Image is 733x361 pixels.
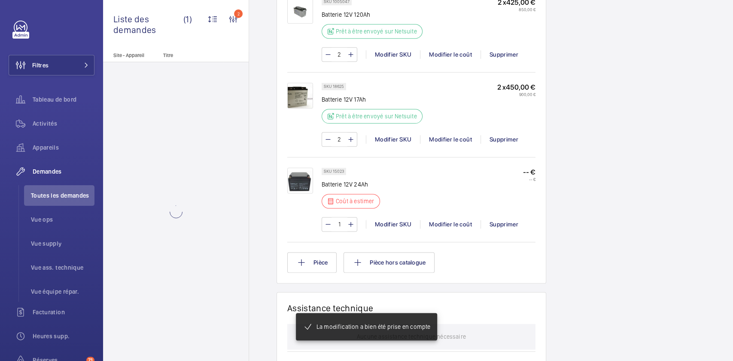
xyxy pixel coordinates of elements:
p: SKU 18625 [324,85,344,88]
span: Filtres [32,61,49,69]
span: Vue équipe répar. [31,287,94,296]
div: Modifier SKU [366,220,420,229]
p: Coût à estimer [336,197,374,205]
button: Pièce hors catalogue [344,252,435,273]
button: Filtres [9,55,94,75]
p: Batterie 12V 120Ah [322,10,428,19]
p: 900,00 € [497,92,535,97]
p: Titre [163,52,220,58]
p: Prêt à être envoyé sur Netsuite [336,112,417,120]
div: Supprimer [481,220,527,229]
div: Supprimer [481,50,527,59]
p: Prêt à être envoyé sur Netsuite [336,27,417,36]
p: La modification a bien été prise en compte [316,322,431,331]
span: Facturation [33,308,94,316]
span: Heures supp. [33,332,94,340]
span: Liste des demandes [113,14,183,35]
span: Appareils [33,143,94,152]
img: eTwUCW4evhdkkZ-gLD4Mr0wTPRhoIdeV4FQJPnmUDidub1Bk.png [287,168,313,193]
div: Modifier le coût [420,220,481,229]
p: Site - Appareil [103,52,160,58]
div: Modifier le coût [420,50,481,59]
div: Modifier SKU [366,50,420,59]
p: SKU 15023 [324,170,344,173]
button: Pièce [287,252,337,273]
span: Vue supply [31,239,94,248]
p: Batterie 12V 24Ah [322,180,385,189]
div: Modifier SKU [366,135,420,144]
div: Supprimer [481,135,527,144]
span: Toutes les demandes [31,191,94,200]
span: Tableau de bord [33,95,94,104]
p: Batterie 12V 17Ah [322,95,428,104]
span: Vue ass. technique [31,263,94,272]
div: Modifier le coût [420,135,481,144]
p: -- € [523,177,535,182]
p: -- € [523,168,535,177]
p: 2 x 450,00 € [497,83,535,92]
img: jWwfOz5bUrNc1pau-Iib41yQ-dOoPMtMhjK1uvMdDlgh-9N-.png [287,83,313,108]
p: 850,00 € [498,7,535,12]
span: Activités [33,119,94,128]
span: Vue ops [31,215,94,224]
span: Demandes [33,167,94,176]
